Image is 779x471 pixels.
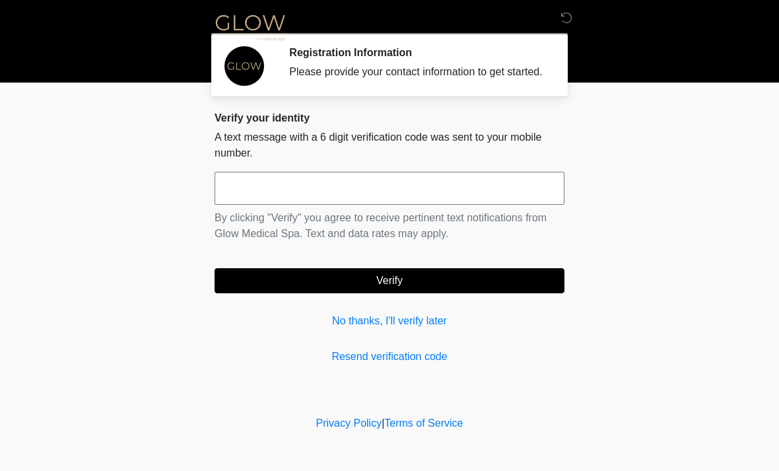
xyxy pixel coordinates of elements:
[215,129,564,161] p: A text message with a 6 digit verification code was sent to your mobile number.
[289,64,545,80] div: Please provide your contact information to get started.
[224,46,264,86] img: Agent Avatar
[215,112,564,124] h2: Verify your identity
[201,10,299,44] img: Glow Medical Spa Logo
[215,313,564,329] a: No thanks, I'll verify later
[215,349,564,365] a: Resend verification code
[316,417,382,429] a: Privacy Policy
[382,417,384,429] a: |
[215,210,564,242] p: By clicking "Verify" you agree to receive pertinent text notifications from Glow Medical Spa. Tex...
[384,417,463,429] a: Terms of Service
[215,268,564,293] button: Verify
